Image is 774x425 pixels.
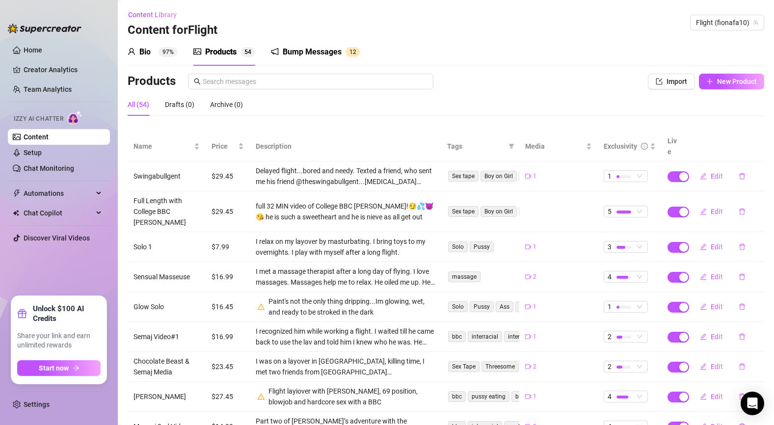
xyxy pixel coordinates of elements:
[206,322,250,352] td: $16.99
[14,114,63,124] span: Izzy AI Chatter
[128,191,206,232] td: Full Length with College BBC [PERSON_NAME]
[24,46,42,54] a: Home
[468,391,509,402] span: pussy eating
[700,303,707,310] span: edit
[256,236,435,258] div: I relax on my layover by masturbating. I bring toys to my overnights. I play with myself after a ...
[731,299,753,315] button: delete
[206,161,250,191] td: $29.45
[608,171,612,182] span: 1
[448,391,466,402] span: bbc
[448,271,480,282] span: massage
[533,272,536,282] span: 2
[504,331,535,342] span: interview
[244,49,248,55] span: 5
[159,47,178,57] sup: 97%
[24,234,90,242] a: Discover Viral Videos
[128,11,177,19] span: Content Library
[258,393,265,400] span: warning
[608,206,612,217] span: 5
[519,171,537,182] span: BBC
[205,46,237,58] div: Products
[33,304,101,323] strong: Unlock $100 AI Credits
[470,241,494,252] span: Pussy
[448,206,479,217] span: Sex tape
[700,393,707,400] span: edit
[470,301,494,312] span: Pussy
[206,352,250,382] td: $23.45
[24,62,102,78] a: Creator Analytics
[717,78,757,85] span: New Product
[13,189,21,197] span: thunderbolt
[139,46,151,58] div: Bio
[533,332,536,342] span: 1
[533,392,536,401] span: 1
[128,232,206,262] td: Solo 1
[24,186,93,201] span: Automations
[508,143,514,149] span: filter
[256,266,435,288] div: I met a massage therapist after a long day of flying. I love massages. Massages help me to relax....
[128,382,206,412] td: [PERSON_NAME]
[128,132,206,161] th: Name
[496,301,513,312] span: Ass
[711,363,723,371] span: Edit
[128,74,176,89] h3: Products
[731,329,753,345] button: delete
[753,20,759,26] span: team
[128,23,217,38] h3: Content for Flight
[256,326,435,347] div: I recognized him while working a flight. I waited till he came back to use the lav and told him I...
[206,262,250,292] td: $16.99
[481,361,519,372] span: Threesome
[128,48,135,55] span: user
[353,49,356,55] span: 2
[256,165,435,187] div: Delayed flight...bored and needy. Texted a friend, who sent me his friend @theswingabullgent...[M...
[692,204,731,219] button: Edit
[648,74,695,89] button: Import
[608,271,612,282] span: 4
[608,391,612,402] span: 4
[700,333,707,340] span: edit
[212,141,236,152] span: Price
[447,141,505,152] span: Tags
[515,301,533,312] span: Tits
[468,331,502,342] span: interracial
[39,364,69,372] span: Start now
[206,191,250,232] td: $29.45
[24,133,49,141] a: Content
[700,243,707,250] span: edit
[533,302,536,312] span: 1
[17,309,27,319] span: gift
[193,48,201,55] span: picture
[711,208,723,215] span: Edit
[608,331,612,342] span: 2
[706,78,713,85] span: plus
[739,333,746,340] span: delete
[8,24,81,33] img: logo-BBDzfeDw.svg
[641,143,648,150] span: info-circle
[17,331,101,350] span: Share your link and earn unlimited rewards
[525,141,584,152] span: Media
[258,303,265,310] span: warning
[448,171,479,182] span: Sex tape
[128,322,206,352] td: Semaj Video#1
[692,168,731,184] button: Edit
[741,392,764,415] div: Open Intercom Messenger
[700,363,707,370] span: edit
[24,85,72,93] a: Team Analytics
[739,243,746,250] span: delete
[480,206,517,217] span: Boy on Girl
[256,201,435,222] div: full 32 MIN video of College BBC [PERSON_NAME]!😏💦😈😘 he is such a sweetheart and he is nieve as al...
[525,364,531,370] span: video-camera
[739,208,746,215] span: delete
[525,274,531,280] span: video-camera
[67,110,82,125] img: AI Chatter
[731,168,753,184] button: delete
[700,273,707,280] span: edit
[699,74,764,89] button: New Product
[128,7,185,23] button: Content Library
[692,269,731,285] button: Edit
[17,360,101,376] button: Start nowarrow-right
[206,232,250,262] td: $7.99
[511,391,540,402] span: blowjob
[525,244,531,250] span: video-camera
[346,47,360,57] sup: 12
